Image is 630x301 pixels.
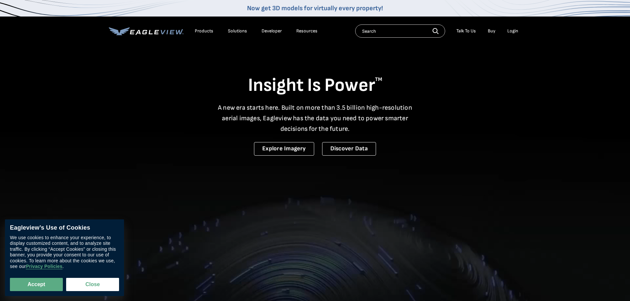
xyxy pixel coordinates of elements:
[26,264,62,270] a: Privacy Policies
[296,28,317,34] div: Resources
[228,28,247,34] div: Solutions
[10,235,119,270] div: We use cookies to enhance your experience, to display customized content, and to analyze site tra...
[355,24,445,38] input: Search
[66,278,119,291] button: Close
[109,74,522,97] h1: Insight Is Power
[10,278,63,291] button: Accept
[322,142,376,156] a: Discover Data
[214,102,416,134] p: A new era starts here. Built on more than 3.5 billion high-resolution aerial images, Eagleview ha...
[247,4,383,12] a: Now get 3D models for virtually every property!
[10,224,119,232] div: Eagleview’s Use of Cookies
[195,28,213,34] div: Products
[375,76,382,83] sup: TM
[488,28,495,34] a: Buy
[254,142,314,156] a: Explore Imagery
[507,28,518,34] div: Login
[456,28,476,34] div: Talk To Us
[262,28,282,34] a: Developer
